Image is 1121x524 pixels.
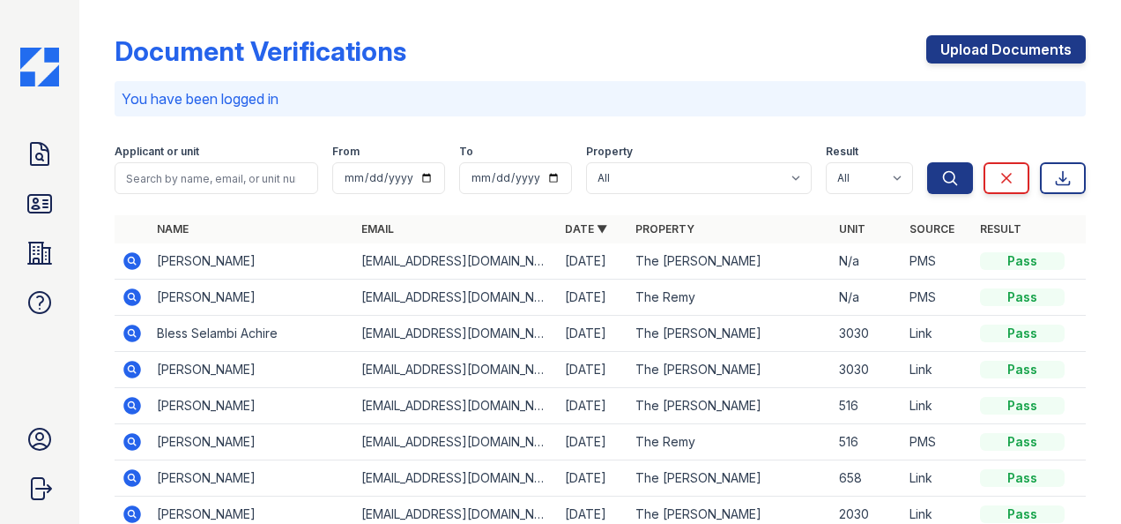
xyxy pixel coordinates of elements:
[150,280,353,316] td: [PERSON_NAME]
[558,280,628,316] td: [DATE]
[980,288,1065,306] div: Pass
[354,388,558,424] td: [EMAIL_ADDRESS][DOMAIN_NAME]
[839,222,865,236] a: Unit
[628,424,832,460] td: The Remy
[628,316,832,352] td: The [PERSON_NAME]
[980,325,1065,342] div: Pass
[980,397,1065,415] div: Pass
[354,424,558,460] td: [EMAIL_ADDRESS][DOMAIN_NAME]
[558,243,628,280] td: [DATE]
[980,252,1065,270] div: Pass
[902,424,973,460] td: PMS
[150,460,353,497] td: [PERSON_NAME]
[354,316,558,352] td: [EMAIL_ADDRESS][DOMAIN_NAME]
[558,316,628,352] td: [DATE]
[980,361,1065,378] div: Pass
[354,280,558,316] td: [EMAIL_ADDRESS][DOMAIN_NAME]
[459,145,473,159] label: To
[926,35,1086,64] a: Upload Documents
[980,505,1065,523] div: Pass
[558,460,628,497] td: [DATE]
[628,352,832,388] td: The [PERSON_NAME]
[150,243,353,280] td: [PERSON_NAME]
[980,222,1021,236] a: Result
[20,48,59,86] img: CE_Icon_Blue-c292c112584629df590d857e76928e9f676e5b41ef8f769ba2f05ee15b207248.png
[150,316,353,352] td: Bless Selambi Achire
[832,352,902,388] td: 3030
[354,460,558,497] td: [EMAIL_ADDRESS][DOMAIN_NAME]
[558,352,628,388] td: [DATE]
[115,145,199,159] label: Applicant or unit
[628,243,832,280] td: The [PERSON_NAME]
[115,35,406,67] div: Document Verifications
[157,222,189,236] a: Name
[361,222,394,236] a: Email
[354,352,558,388] td: [EMAIL_ADDRESS][DOMAIN_NAME]
[832,243,902,280] td: N/a
[902,352,973,388] td: Link
[909,222,954,236] a: Source
[832,316,902,352] td: 3030
[628,460,832,497] td: The [PERSON_NAME]
[902,460,973,497] td: Link
[902,243,973,280] td: PMS
[832,460,902,497] td: 658
[826,145,858,159] label: Result
[150,352,353,388] td: [PERSON_NAME]
[980,469,1065,487] div: Pass
[332,145,360,159] label: From
[902,388,973,424] td: Link
[832,388,902,424] td: 516
[115,162,318,194] input: Search by name, email, or unit number
[902,280,973,316] td: PMS
[628,388,832,424] td: The [PERSON_NAME]
[628,280,832,316] td: The Remy
[832,280,902,316] td: N/a
[980,433,1065,451] div: Pass
[122,88,1079,109] p: You have been logged in
[354,243,558,280] td: [EMAIL_ADDRESS][DOMAIN_NAME]
[565,222,607,236] a: Date ▼
[558,424,628,460] td: [DATE]
[635,222,694,236] a: Property
[150,388,353,424] td: [PERSON_NAME]
[150,424,353,460] td: [PERSON_NAME]
[902,316,973,352] td: Link
[832,424,902,460] td: 516
[586,145,633,159] label: Property
[558,388,628,424] td: [DATE]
